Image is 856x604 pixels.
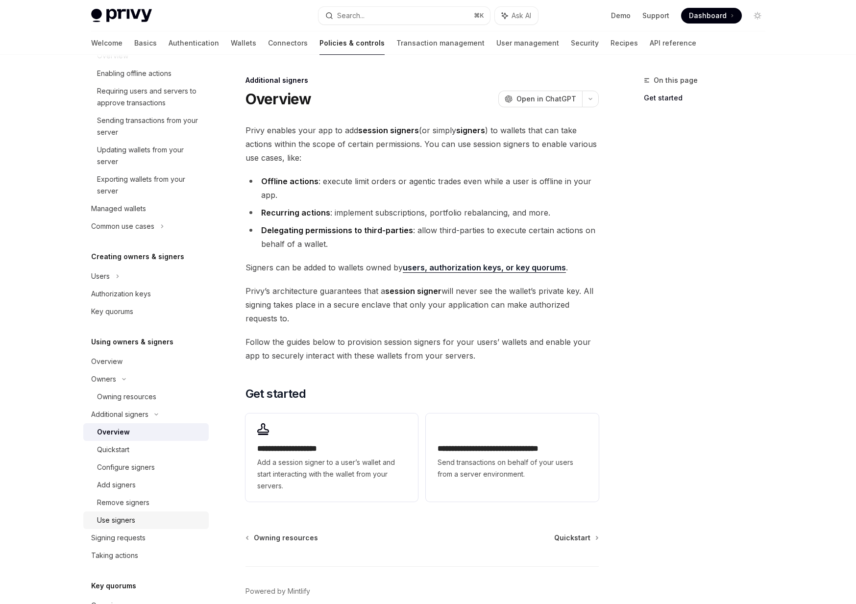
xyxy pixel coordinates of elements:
a: Remove signers [83,494,209,511]
a: Get started [644,90,773,106]
a: Demo [611,11,631,21]
a: Configure signers [83,459,209,476]
button: Toggle dark mode [750,8,765,24]
div: Requiring users and servers to approve transactions [97,85,203,109]
a: Welcome [91,31,122,55]
div: Users [91,270,110,282]
strong: Offline actions [261,176,318,186]
h5: Creating owners & signers [91,251,184,263]
div: Overview [91,356,122,367]
a: Enabling offline actions [83,65,209,82]
a: Support [642,11,669,21]
span: Follow the guides below to provision session signers for your users’ wallets and enable your app ... [245,335,599,362]
div: Additional signers [245,75,599,85]
a: Exporting wallets from your server [83,170,209,200]
a: User management [496,31,559,55]
span: Open in ChatGPT [516,94,576,104]
strong: session signer [385,286,441,296]
h5: Key quorums [91,580,136,592]
div: Managed wallets [91,203,146,215]
a: Taking actions [83,547,209,564]
button: Ask AI [495,7,538,24]
a: Updating wallets from your server [83,141,209,170]
div: Taking actions [91,550,138,561]
strong: signers [456,125,485,135]
div: Use signers [97,514,135,526]
div: Owners [91,373,116,385]
span: Dashboard [689,11,727,21]
a: Authorization keys [83,285,209,303]
h5: Using owners & signers [91,336,173,348]
a: Requiring users and servers to approve transactions [83,82,209,112]
div: Common use cases [91,220,154,232]
li: : implement subscriptions, portfolio rebalancing, and more. [245,206,599,219]
a: Powered by Mintlify [245,586,310,596]
div: Configure signers [97,461,155,473]
a: Dashboard [681,8,742,24]
div: Remove signers [97,497,149,508]
div: Exporting wallets from your server [97,173,203,197]
a: Sending transactions from your server [83,112,209,141]
li: : execute limit orders or agentic trades even while a user is offline in your app. [245,174,599,202]
span: Ask AI [512,11,531,21]
a: Connectors [268,31,308,55]
div: Quickstart [97,444,129,456]
div: Add signers [97,479,136,491]
span: Quickstart [554,533,590,543]
span: On this page [654,74,698,86]
span: Get started [245,386,306,402]
button: Open in ChatGPT [498,91,582,107]
a: Quickstart [83,441,209,459]
span: Signers can be added to wallets owned by . [245,261,599,274]
span: Privy enables your app to add (or simply ) to wallets that can take actions within the scope of c... [245,123,599,165]
a: **** **** **** *****Add a session signer to a user’s wallet and start interacting with the wallet... [245,413,418,502]
a: Key quorums [83,303,209,320]
div: Authorization keys [91,288,151,300]
div: Overview [97,426,130,438]
a: Managed wallets [83,200,209,217]
div: Search... [337,10,365,22]
div: Owning resources [97,391,156,403]
div: Updating wallets from your server [97,144,203,168]
div: Enabling offline actions [97,68,171,79]
div: Key quorums [91,306,133,317]
div: Additional signers [91,409,148,420]
a: Owning resources [83,388,209,406]
a: Overview [83,423,209,441]
img: light logo [91,9,152,23]
a: Owning resources [246,533,318,543]
div: Sending transactions from your server [97,115,203,138]
a: API reference [650,31,696,55]
span: Privy’s architecture guarantees that a will never see the wallet’s private key. All signing takes... [245,284,599,325]
a: Basics [134,31,157,55]
a: Policies & controls [319,31,385,55]
span: Owning resources [254,533,318,543]
div: Signing requests [91,532,146,544]
a: Transaction management [396,31,485,55]
a: Authentication [169,31,219,55]
a: Quickstart [554,533,598,543]
strong: session signers [358,125,419,135]
span: Add a session signer to a user’s wallet and start interacting with the wallet from your servers. [257,457,406,492]
a: Recipes [611,31,638,55]
a: users, authorization keys, or key quorums [403,263,566,273]
strong: Recurring actions [261,208,330,217]
a: Add signers [83,476,209,494]
a: Overview [83,353,209,370]
button: Search...⌘K [318,7,490,24]
a: Security [571,31,599,55]
span: ⌘ K [474,12,484,20]
a: Wallets [231,31,256,55]
a: Use signers [83,511,209,529]
li: : allow third-parties to execute certain actions on behalf of a wallet. [245,223,599,251]
span: Send transactions on behalf of your users from a server environment. [438,457,587,480]
h1: Overview [245,90,312,108]
strong: Delegating permissions to third-parties [261,225,413,235]
a: Signing requests [83,529,209,547]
